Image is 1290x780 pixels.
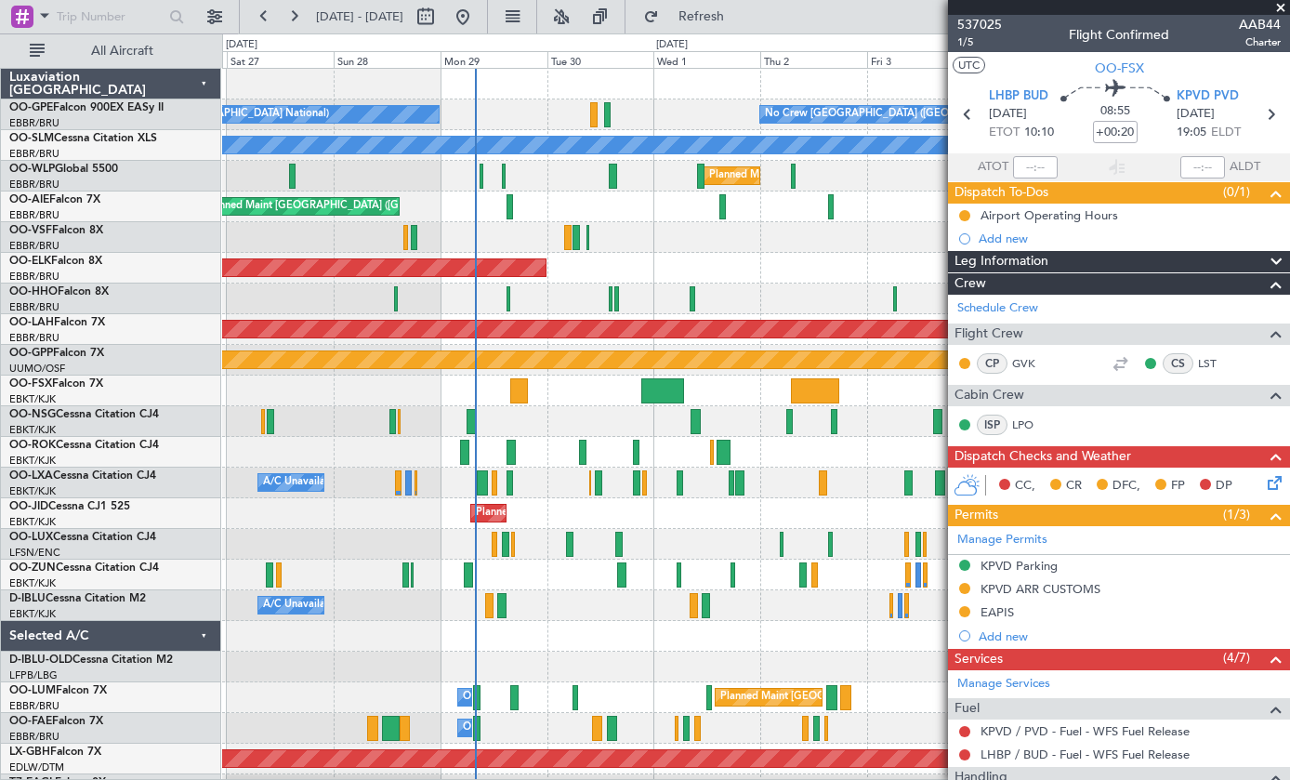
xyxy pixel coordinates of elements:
[663,10,741,23] span: Refresh
[981,581,1100,597] div: KPVD ARR CUSTOMS
[989,105,1027,124] span: [DATE]
[9,760,64,774] a: EDLW/DTM
[441,51,547,68] div: Mon 29
[1012,355,1054,372] a: GVK
[635,2,746,32] button: Refresh
[463,683,589,711] div: Owner Melsbroek Air Base
[989,124,1020,142] span: ETOT
[954,182,1048,204] span: Dispatch To-Dos
[9,654,173,666] a: D-IBLU-OLDCessna Citation M2
[954,698,980,720] span: Fuel
[9,685,107,696] a: OO-LUMFalcon 7X
[954,505,998,526] span: Permits
[9,133,157,144] a: OO-SLMCessna Citation XLS
[204,192,497,220] div: Planned Maint [GEOGRAPHIC_DATA] ([GEOGRAPHIC_DATA])
[9,593,46,604] span: D-IBLU
[977,415,1007,435] div: ISP
[9,348,53,359] span: OO-GPP
[1015,477,1035,496] span: CC,
[263,591,559,619] div: A/C Unavailable [GEOGRAPHIC_DATA]-[GEOGRAPHIC_DATA]
[954,324,1023,345] span: Flight Crew
[9,576,56,590] a: EBKT/KJK
[760,51,867,68] div: Thu 2
[981,604,1014,620] div: EAPIS
[981,747,1190,762] a: LHBP / BUD - Fuel - WFS Fuel Release
[9,423,56,437] a: EBKT/KJK
[981,723,1190,739] a: KPVD / PVD - Fuel - WFS Fuel Release
[981,207,1118,223] div: Airport Operating Hours
[656,37,688,53] div: [DATE]
[954,251,1048,272] span: Leg Information
[9,164,55,175] span: OO-WLP
[957,675,1050,694] a: Manage Services
[954,446,1131,468] span: Dispatch Checks and Weather
[9,532,53,543] span: OO-LUX
[9,270,59,284] a: EBBR/BRU
[9,716,52,727] span: OO-FAE
[9,286,109,297] a: OO-HHOFalcon 8X
[9,225,103,236] a: OO-VSFFalcon 8X
[9,102,164,113] a: OO-GPEFalcon 900EX EASy II
[1112,477,1140,496] span: DFC,
[765,100,1076,128] div: No Crew [GEOGRAPHIC_DATA] ([GEOGRAPHIC_DATA] National)
[9,546,60,560] a: LFSN/ENC
[9,562,56,574] span: OO-ZUN
[1177,124,1206,142] span: 19:05
[9,194,100,205] a: OO-AIEFalcon 7X
[9,562,159,574] a: OO-ZUNCessna Citation CJ4
[709,162,843,190] div: Planned Maint Milan (Linate)
[981,558,1058,574] div: KPVD Parking
[9,699,59,713] a: EBBR/BRU
[9,147,59,161] a: EBBR/BRU
[1211,124,1241,142] span: ELDT
[9,532,156,543] a: OO-LUXCessna Citation CJ4
[463,714,589,742] div: Owner Melsbroek Air Base
[1223,505,1250,524] span: (1/3)
[9,225,52,236] span: OO-VSF
[953,57,985,73] button: UTC
[9,484,56,498] a: EBKT/KJK
[954,385,1024,406] span: Cabin Crew
[1069,25,1169,45] div: Flight Confirmed
[9,470,53,482] span: OO-LXA
[1223,182,1250,202] span: (0/1)
[476,499,692,527] div: Planned Maint Kortrijk-[GEOGRAPHIC_DATA]
[9,317,105,328] a: OO-LAHFalcon 7X
[1095,59,1144,78] span: OO-FSX
[9,133,54,144] span: OO-SLM
[957,531,1047,549] a: Manage Permits
[977,353,1007,374] div: CP
[1177,105,1215,124] span: [DATE]
[1024,124,1054,142] span: 10:10
[957,15,1002,34] span: 537025
[9,300,59,314] a: EBBR/BRU
[867,51,974,68] div: Fri 3
[334,51,441,68] div: Sun 28
[9,747,101,758] a: LX-GBHFalcon 7X
[9,716,103,727] a: OO-FAEFalcon 7X
[1163,353,1193,374] div: CS
[226,37,257,53] div: [DATE]
[9,164,118,175] a: OO-WLPGlobal 5500
[9,501,48,512] span: OO-JID
[9,178,59,192] a: EBBR/BRU
[9,378,52,390] span: OO-FSX
[1066,477,1082,496] span: CR
[1223,648,1250,668] span: (4/7)
[954,273,986,295] span: Crew
[9,102,53,113] span: OO-GPE
[227,51,334,68] div: Sat 27
[720,683,1057,711] div: Planned Maint [GEOGRAPHIC_DATA] ([GEOGRAPHIC_DATA] National)
[9,256,102,267] a: OO-ELKFalcon 8X
[9,454,56,468] a: EBKT/KJK
[1239,34,1281,50] span: Charter
[9,194,49,205] span: OO-AIE
[9,409,159,420] a: OO-NSGCessna Citation CJ4
[9,409,56,420] span: OO-NSG
[9,317,54,328] span: OO-LAH
[1013,156,1058,178] input: --:--
[1012,416,1054,433] a: LPO
[9,208,59,222] a: EBBR/BRU
[1177,87,1239,106] span: KPVD PVD
[9,348,104,359] a: OO-GPPFalcon 7X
